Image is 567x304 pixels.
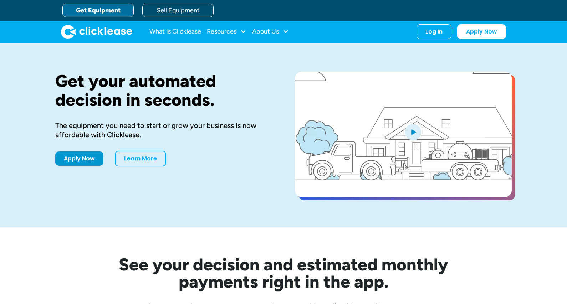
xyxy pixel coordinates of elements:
[403,122,423,142] img: Blue play button logo on a light blue circular background
[55,72,272,109] h1: Get your automated decision in seconds.
[55,151,103,166] a: Apply Now
[84,256,483,290] h2: See your decision and estimated monthly payments right in the app.
[425,28,443,35] div: Log In
[149,25,201,39] a: What Is Clicklease
[62,4,134,17] a: Get Equipment
[252,25,289,39] div: About Us
[61,25,132,39] img: Clicklease logo
[295,72,512,197] a: open lightbox
[115,151,166,166] a: Learn More
[61,25,132,39] a: home
[142,4,214,17] a: Sell Equipment
[457,24,506,39] a: Apply Now
[207,25,246,39] div: Resources
[55,121,272,139] div: The equipment you need to start or grow your business is now affordable with Clicklease.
